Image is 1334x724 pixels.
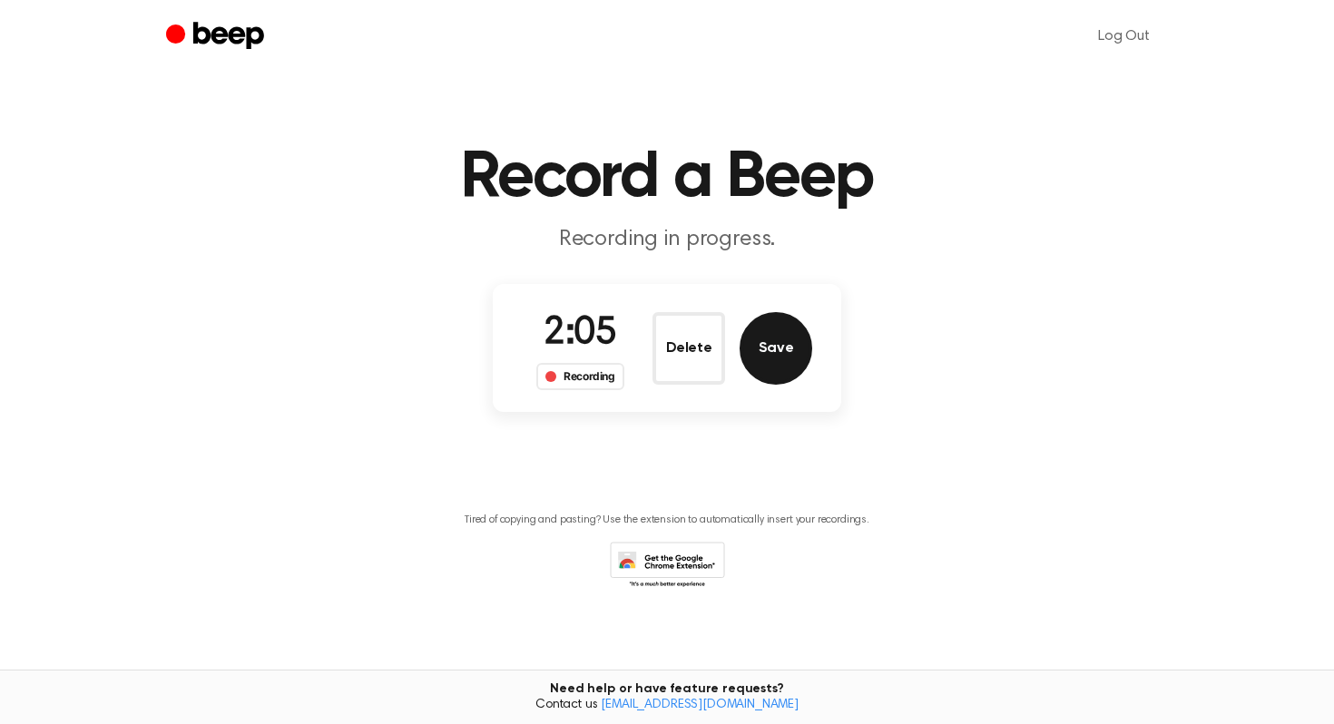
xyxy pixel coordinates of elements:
a: Log Out [1080,15,1168,58]
a: [EMAIL_ADDRESS][DOMAIN_NAME] [601,699,799,711]
span: 2:05 [544,315,616,353]
span: Contact us [11,698,1323,714]
h1: Record a Beep [202,145,1132,210]
p: Tired of copying and pasting? Use the extension to automatically insert your recordings. [465,514,869,527]
a: Beep [166,19,269,54]
button: Delete Audio Record [652,312,725,385]
div: Recording [536,363,624,390]
button: Save Audio Record [740,312,812,385]
p: Recording in progress. [319,225,1015,255]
